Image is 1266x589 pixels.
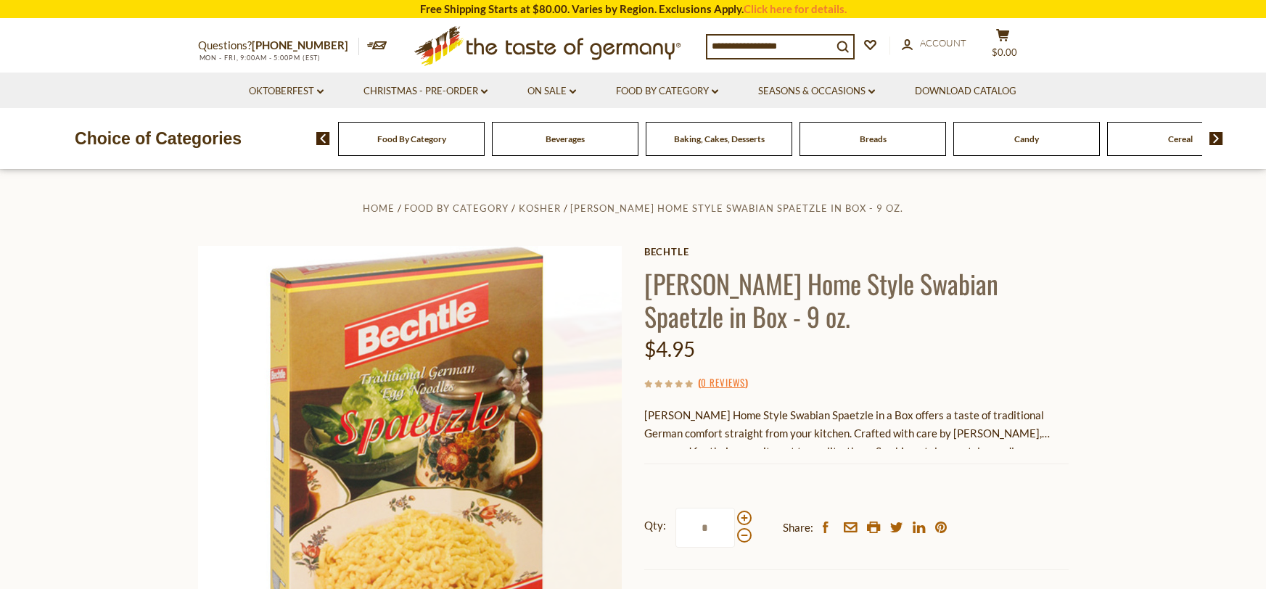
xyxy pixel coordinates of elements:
[377,133,446,144] a: Food By Category
[644,246,1069,258] a: Bechtle
[744,2,847,15] a: Click here for details.
[915,83,1016,99] a: Download Catalog
[1014,133,1039,144] a: Candy
[698,375,748,390] span: ( )
[570,202,903,214] a: [PERSON_NAME] Home Style Swabian Spaetzle in Box - 9 oz.
[758,83,875,99] a: Seasons & Occasions
[644,516,666,535] strong: Qty:
[1209,132,1223,145] img: next arrow
[527,83,576,99] a: On Sale
[674,133,765,144] a: Baking, Cakes, Desserts
[992,46,1017,58] span: $0.00
[198,54,321,62] span: MON - FRI, 9:00AM - 5:00PM (EST)
[316,132,330,145] img: previous arrow
[1168,133,1193,144] a: Cereal
[616,83,718,99] a: Food By Category
[860,133,887,144] a: Breads
[363,83,488,99] a: Christmas - PRE-ORDER
[404,202,509,214] a: Food By Category
[644,406,1069,449] div: [PERSON_NAME] Home Style Swabian Spaetzle in a Box offers a taste of traditional German comfort s...
[982,28,1025,65] button: $0.00
[902,36,966,52] a: Account
[198,36,359,55] p: Questions?
[920,37,966,49] span: Account
[249,83,324,99] a: Oktoberfest
[644,337,695,361] span: $4.95
[701,375,745,391] a: 0 Reviews
[546,133,585,144] a: Beverages
[783,519,813,537] span: Share:
[252,38,348,52] a: [PHONE_NUMBER]
[363,202,395,214] a: Home
[675,508,735,548] input: Qty:
[644,267,1069,332] h1: [PERSON_NAME] Home Style Swabian Spaetzle in Box - 9 oz.
[519,202,561,214] a: Kosher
